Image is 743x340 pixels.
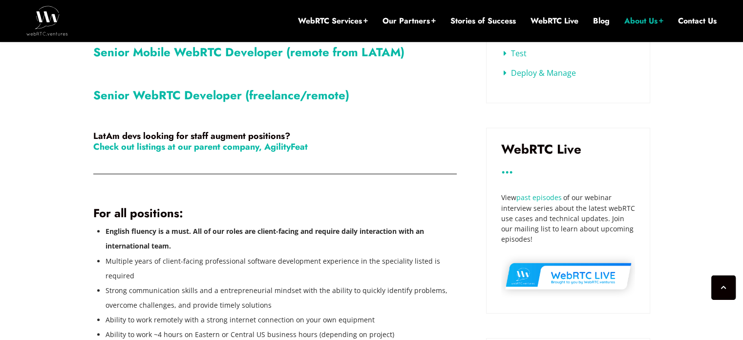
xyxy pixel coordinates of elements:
[450,16,516,26] a: Stories of Success
[501,165,635,173] h3: ...
[26,6,68,35] img: WebRTC.ventures
[106,313,457,327] li: Ability to work remotely with a strong internet connection on your own equipment
[93,206,457,221] h4: For all positions:
[93,87,349,104] a: Senior WebRTC Developer (freelance/remote)
[501,143,635,156] h3: WebRTC Live
[531,16,578,26] a: WebRTC Live
[516,193,562,202] a: past episodes
[106,283,457,313] li: Strong communication skills and a entrepreneurial mindset with the ability to quickly identify pr...
[593,16,610,26] a: Blog
[106,227,424,250] b: English fluency is a must. All of our roles are client-facing and require daily interaction with ...
[93,140,308,153] a: Check out listings at our parent company, AgilityFeat
[298,16,368,26] a: WebRTC Services
[93,44,404,61] a: Senior Mobile WebRTC Developer (remote from LATAM)
[106,254,457,283] li: Multiple years of client-facing professional software development experience in the speciality li...
[624,16,663,26] a: About Us
[382,16,436,26] a: Our Partners
[93,131,457,152] h5: LatAm devs looking for staff augment positions?
[504,68,576,78] a: Deploy & Manage
[501,192,635,244] div: View of our webinar interview series about the latest webRTC use cases and technical updates. Joi...
[504,48,527,59] a: Test
[678,16,717,26] a: Contact Us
